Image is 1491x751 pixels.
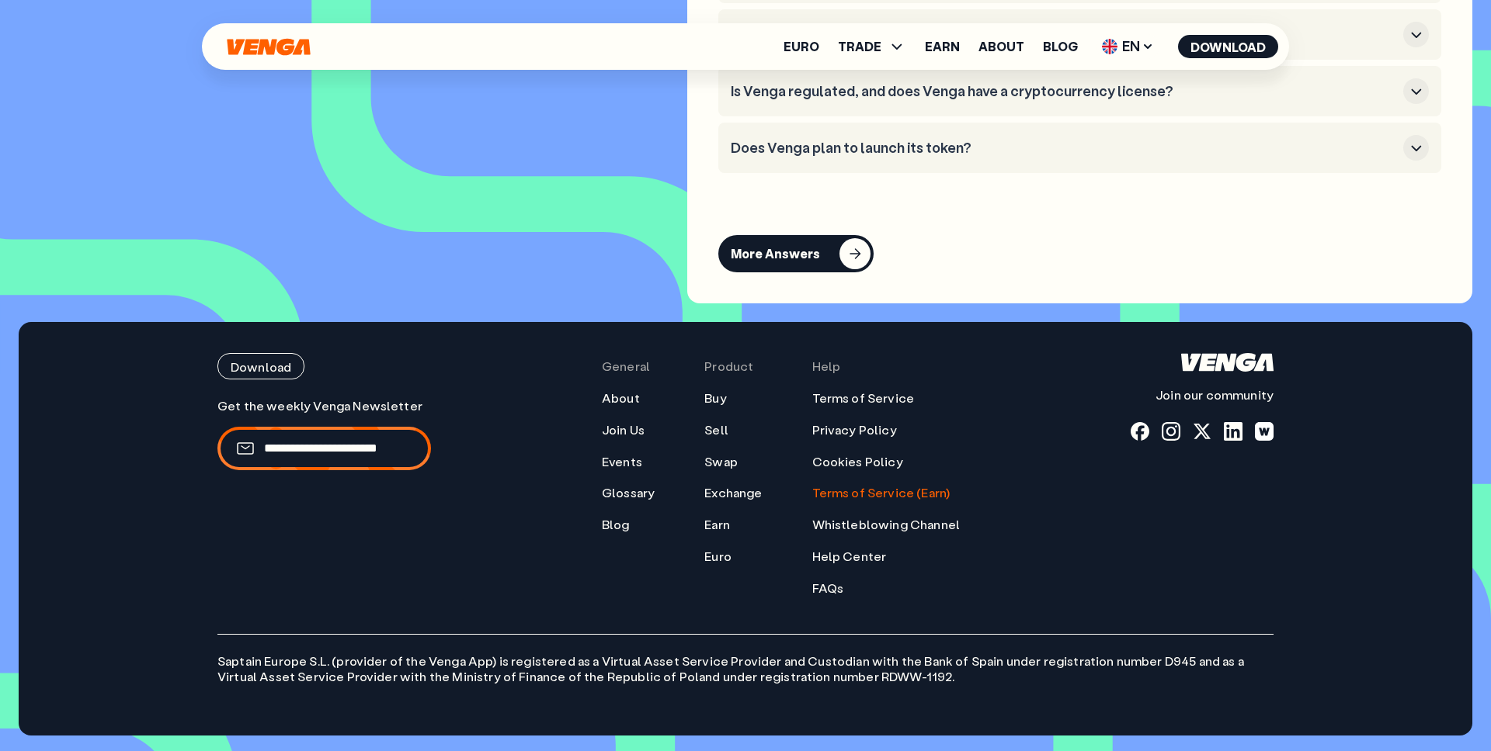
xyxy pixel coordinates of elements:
[784,40,819,53] a: Euro
[602,485,655,501] a: Glossary
[1255,422,1274,441] a: warpcast
[704,358,753,375] span: Product
[602,390,640,407] a: About
[812,549,887,565] a: Help Center
[704,454,738,470] a: Swap
[812,422,897,438] a: Privacy Policy
[1224,422,1242,441] a: linkedin
[731,78,1429,104] button: Is Venga regulated, and does Venga have a cryptocurrency license?
[704,485,762,501] a: Exchange
[1097,34,1159,59] span: EN
[838,37,906,56] span: TRADE
[838,40,881,53] span: TRADE
[978,40,1024,53] a: About
[704,422,728,438] a: Sell
[704,390,726,407] a: Buy
[1162,422,1180,441] a: instagram
[1102,39,1117,54] img: flag-uk
[704,517,730,533] a: Earn
[812,390,915,407] a: Terms of Service
[602,358,650,375] span: General
[812,358,841,375] span: Help
[217,634,1274,686] p: Saptain Europe S.L. (provider of the Venga App) is registered as a Virtual Asset Service Provider...
[812,485,951,501] a: Terms of Service (Earn)
[1193,422,1211,441] a: x
[1131,422,1149,441] a: fb
[217,353,304,379] button: Download
[731,22,1429,47] button: Who are the people behind Venga?
[925,40,960,53] a: Earn
[1181,353,1274,372] svg: Home
[602,517,630,533] a: Blog
[731,83,1397,100] h3: Is Venga regulated, and does Venga have a cryptocurrency license?
[731,246,820,261] div: More Answers
[812,454,903,470] a: Cookies Policy
[602,422,645,438] a: Join Us
[1178,35,1278,58] button: Download
[718,235,874,272] button: More Answers
[602,454,642,470] a: Events
[217,398,431,414] p: Get the weekly Venga Newsletter
[731,140,1397,157] h3: Does Venga plan to launch its token?
[1043,40,1078,53] a: Blog
[731,135,1429,161] button: Does Venga plan to launch its token?
[225,38,312,56] svg: Home
[812,580,844,597] a: FAQs
[704,549,732,565] a: Euro
[1131,387,1274,403] p: Join our community
[812,517,961,533] a: Whistleblowing Channel
[217,353,431,379] a: Download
